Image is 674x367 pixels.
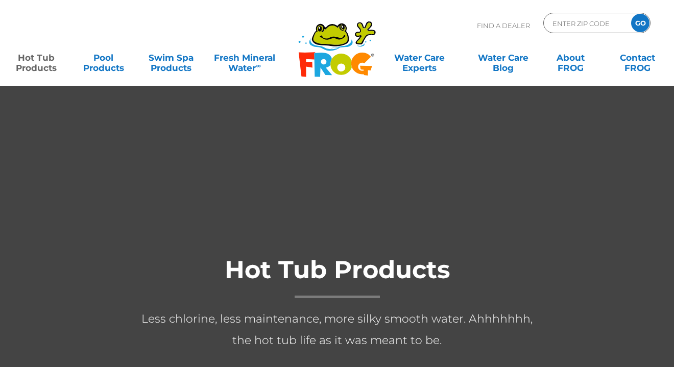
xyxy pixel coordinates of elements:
a: PoolProducts [78,47,130,68]
a: AboutFROG [544,47,596,68]
h1: Hot Tub Products [133,256,541,298]
p: Less chlorine, less maintenance, more silky smooth water. Ahhhhhhh, the hot tub life as it was me... [133,308,541,351]
a: Swim SpaProducts [145,47,197,68]
a: Fresh MineralWater∞ [212,47,277,68]
input: GO [631,14,649,32]
a: ContactFROG [612,47,664,68]
a: Water CareBlog [477,47,529,68]
a: Hot TubProducts [10,47,62,68]
sup: ∞ [256,62,260,69]
a: Water CareExperts [377,47,462,68]
input: Zip Code Form [551,16,620,31]
p: Find A Dealer [477,13,530,38]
